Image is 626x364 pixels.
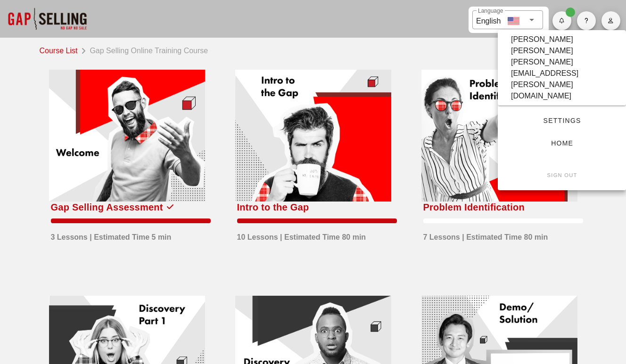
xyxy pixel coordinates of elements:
div: English [476,13,501,27]
label: Language [478,8,503,15]
div: 3 Lessons | Estimated Time 5 min [51,227,172,243]
div: [PERSON_NAME] [511,45,573,57]
button: Sign Out [505,167,618,184]
div: Intro to the Gap [237,200,309,215]
div: LanguageEnglish [472,10,543,29]
a: Settings [505,112,618,129]
span: Settings [513,117,611,124]
small: Sign Out [546,172,577,178]
div: Problem Identification [423,200,525,215]
div: Gap Selling Assessment [51,200,163,215]
div: 10 Lessons | Estimated Time 80 min [237,227,366,243]
div: [PERSON_NAME][EMAIL_ADDRESS][PERSON_NAME][DOMAIN_NAME] [511,57,613,102]
div: Gap Selling Online Training Course [86,43,208,57]
div: [PERSON_NAME] [511,34,573,45]
span: Badge [566,8,575,17]
div: 7 Lessons | Estimated Time 80 min [423,227,548,243]
a: Course List [40,43,82,57]
span: Home [513,139,611,147]
a: Home [505,135,618,152]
